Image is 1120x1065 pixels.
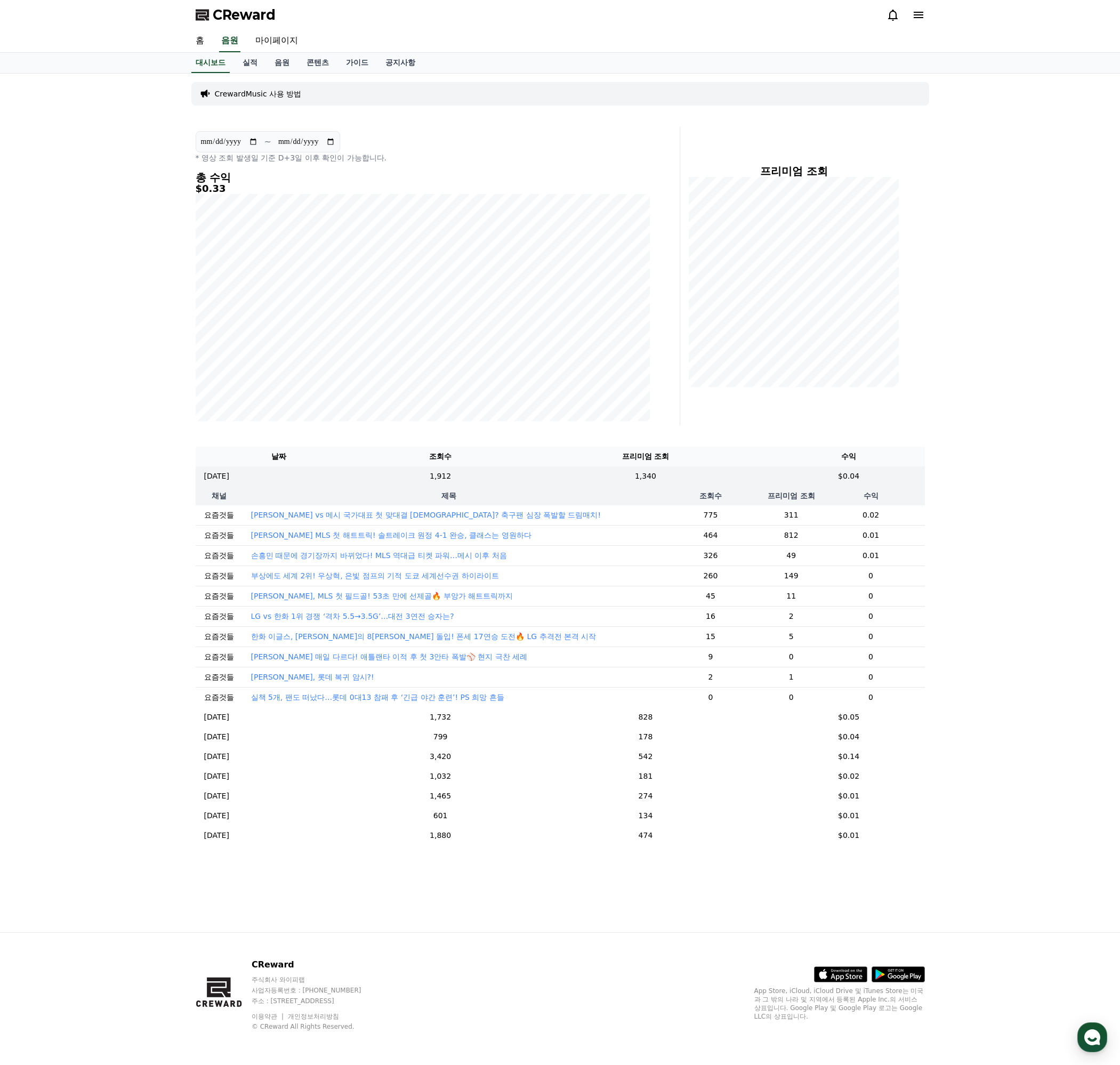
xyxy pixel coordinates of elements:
[264,135,271,148] p: ~
[158,354,184,362] span: Settings
[196,172,650,183] h4: 총 수익
[766,687,817,707] td: 0
[817,525,925,545] td: 0.01
[773,707,925,727] td: $0.05
[656,687,766,707] td: 0
[773,806,925,826] td: $0.01
[196,586,243,606] td: 요즘것들
[27,354,46,362] span: Home
[766,647,817,667] td: 0
[196,486,243,505] th: 채널
[196,6,276,23] a: CReward
[204,712,229,723] p: [DATE]
[766,525,817,545] td: 812
[773,466,925,486] td: $0.04
[817,545,925,566] td: 0.01
[252,975,382,984] p: 주식회사 와이피랩
[817,626,925,647] td: 0
[362,786,518,806] td: 1,465
[766,626,817,647] td: 5
[817,606,925,626] td: 0
[518,727,772,747] td: 178
[337,53,377,73] a: 가이드
[518,466,772,486] td: 1,340
[251,692,504,703] p: 실책 5개, 팬도 떠났다…롯데 0대13 참패 후 ‘긴급 야간 훈련’! PS 희망 흔들
[251,530,531,540] button: [PERSON_NAME] MLS 첫 해트트릭! 솔트레이크 원정 4-1 완승, 클래스는 영원하다
[251,510,601,520] button: [PERSON_NAME] vs 메시 국가대표 첫 맞대결 [DEMOGRAPHIC_DATA]? 축구팬 심장 폭발할 드림매치!
[234,53,266,73] a: 실적
[13,80,75,97] h1: CReward
[656,505,766,526] td: 775
[518,747,772,767] td: 542
[196,505,243,526] td: 요즘것들
[251,672,374,682] button: [PERSON_NAME], 롯데 복귀 암시?!
[116,86,183,95] span: See business hours
[204,830,229,841] p: [DATE]
[766,486,817,505] th: 프리미엄 조회
[187,30,213,52] a: 홈
[252,1013,285,1020] a: 이용약관
[298,53,337,73] a: 콘텐츠
[196,687,243,707] td: 요즘것들
[196,525,243,545] td: 요즘것들
[773,727,925,747] td: $0.04
[196,152,650,163] p: * 영상 조회 발생일 기준 D+3일 이후 확인이 가능합니다.
[518,806,772,826] td: 134
[773,826,925,845] td: $0.01
[817,667,925,687] td: 0
[61,216,147,225] a: Powered byChannel Talk
[766,606,817,626] td: 2
[106,217,148,224] b: Channel Talk
[219,30,240,52] a: 음원
[266,53,298,73] a: 음원
[773,767,925,786] td: $0.02
[773,786,925,806] td: $0.01
[817,647,925,667] td: 0
[39,133,174,144] div: Please leave your questions.
[196,667,243,687] td: 요즘것들
[196,606,243,626] td: 요즘것들
[251,591,513,601] p: [PERSON_NAME], MLS 첫 필드골! 53초 만에 선제골🔥 부앙가 해트트릭까지
[247,30,307,52] a: 마이페이지
[656,606,766,626] td: 16
[88,354,120,363] span: Messages
[39,113,195,123] div: CReward
[518,786,772,806] td: 274
[518,707,772,727] td: 828
[362,466,518,486] td: 1,912
[251,550,507,561] button: 손흥민 때문에 경기장까지 바뀌었다! MLS 역대급 티켓 파워…메시 이후 처음
[204,471,229,482] p: [DATE]
[251,651,528,662] button: [PERSON_NAME] 매일 다르다! 애틀랜타 이적 후 첫 3안타 폭발⚾ 현지 극찬 세례
[362,826,518,845] td: 1,880
[191,53,230,73] a: 대시보드
[362,747,518,767] td: 3,420
[72,164,125,175] span: Start a chat
[656,545,766,566] td: 326
[3,338,70,365] a: Home
[817,486,925,505] th: 수익
[251,611,454,622] button: LG vs 한화 1위 경쟁 ‘격차 5.5→3.5G’…대전 3연전 승자는?
[243,486,656,505] th: 제목
[251,570,499,581] button: 부상에도 세계 2위! 우상혁, 은빛 점프의 기적 도쿄 세계선수권 하이라이트
[656,525,766,545] td: 464
[196,447,362,466] th: 날짜
[817,586,925,606] td: 0
[13,109,195,150] a: CRewardHello, we are CReward.Please leave your questions.
[656,566,766,586] td: 260
[251,631,597,642] button: 한화 이글스, [PERSON_NAME]의 8[PERSON_NAME] 돌입! 폰세 17연승 도전🔥 LG 추격전 본격 시작
[656,486,766,505] th: 조회수
[362,806,518,826] td: 601
[63,187,76,199] img: tmp-654571557
[766,505,817,526] td: 311
[252,1022,382,1031] p: © CReward All Rights Reserved.
[215,88,302,99] a: CrewardMusic 사용 방법
[204,790,229,802] p: [DATE]
[196,647,243,667] td: 요즘것들
[773,747,925,767] td: $0.14
[362,727,518,747] td: 799
[817,566,925,586] td: 0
